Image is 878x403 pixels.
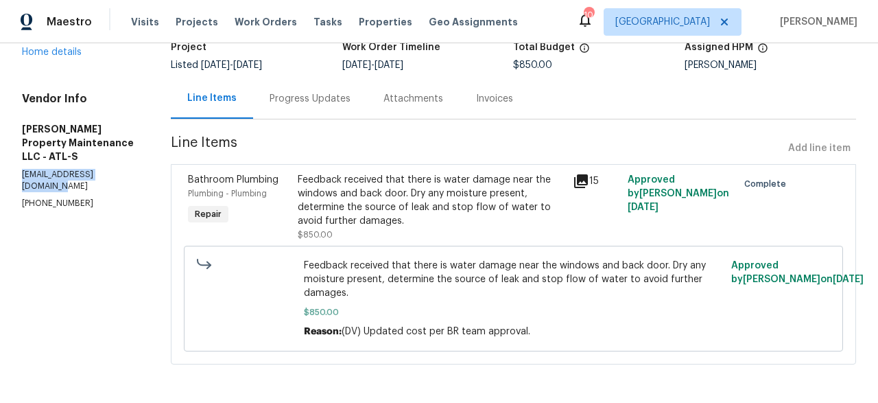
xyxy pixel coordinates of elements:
[513,43,575,52] h5: Total Budget
[22,198,138,209] p: [PHONE_NUMBER]
[476,92,513,106] div: Invoices
[774,15,857,29] span: [PERSON_NAME]
[685,43,753,52] h5: Assigned HPM
[47,15,92,29] span: Maestro
[171,136,783,161] span: Line Items
[383,92,443,106] div: Attachments
[573,173,619,189] div: 15
[22,47,82,57] a: Home details
[731,261,864,284] span: Approved by [PERSON_NAME] on
[342,60,371,70] span: [DATE]
[744,177,792,191] span: Complete
[579,43,590,60] span: The total cost of line items that have been proposed by Opendoor. This sum includes line items th...
[513,60,552,70] span: $850.00
[270,92,351,106] div: Progress Updates
[628,175,729,212] span: Approved by [PERSON_NAME] on
[22,169,138,192] p: [EMAIL_ADDRESS][DOMAIN_NAME]
[342,327,530,336] span: (DV) Updated cost per BR team approval.
[304,259,723,300] span: Feedback received that there is water damage near the windows and back door. Dry any moisture pre...
[833,275,864,284] span: [DATE]
[298,173,564,228] div: Feedback received that there is water damage near the windows and back door. Dry any moisture pre...
[233,60,262,70] span: [DATE]
[22,92,138,106] h4: Vendor Info
[176,15,218,29] span: Projects
[188,175,278,185] span: Bathroom Plumbing
[201,60,262,70] span: -
[201,60,230,70] span: [DATE]
[188,189,267,198] span: Plumbing - Plumbing
[22,122,138,163] h5: [PERSON_NAME] Property Maintenance LLC - ATL-S
[342,43,440,52] h5: Work Order Timeline
[615,15,710,29] span: [GEOGRAPHIC_DATA]
[584,8,593,22] div: 104
[429,15,518,29] span: Geo Assignments
[342,60,403,70] span: -
[313,17,342,27] span: Tasks
[171,60,262,70] span: Listed
[628,203,658,212] span: [DATE]
[359,15,412,29] span: Properties
[171,43,206,52] h5: Project
[304,306,723,319] span: $850.00
[187,91,237,105] div: Line Items
[304,327,342,336] span: Reason:
[235,15,297,29] span: Work Orders
[757,43,768,60] span: The hpm assigned to this work order.
[189,207,227,221] span: Repair
[375,60,403,70] span: [DATE]
[685,60,856,70] div: [PERSON_NAME]
[298,231,333,239] span: $850.00
[131,15,159,29] span: Visits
